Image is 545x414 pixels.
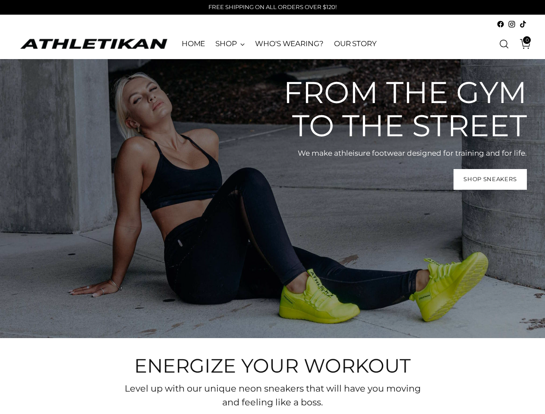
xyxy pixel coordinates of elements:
a: Shop Sneakers [454,169,527,190]
a: WHO'S WEARING? [255,34,324,53]
p: FREE SHIPPING ON ALL ORDERS OVER $120! [208,3,337,12]
p: We make athleisure footwear designed for training and for life. [268,148,527,159]
p: Level up with our unique neon sneakers that will have you moving and feeling like a boss. [122,382,424,408]
a: Open search modal [495,35,513,53]
a: Open cart modal [513,35,531,53]
h2: From the gym to the street [268,76,527,142]
span: 0 [523,36,531,44]
a: SHOP [215,34,245,53]
a: OUR STORY [334,34,377,53]
a: HOME [182,34,205,53]
h2: Energize your workout [122,355,424,376]
span: Shop Sneakers [463,175,517,183]
a: ATHLETIKAN [18,37,169,50]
